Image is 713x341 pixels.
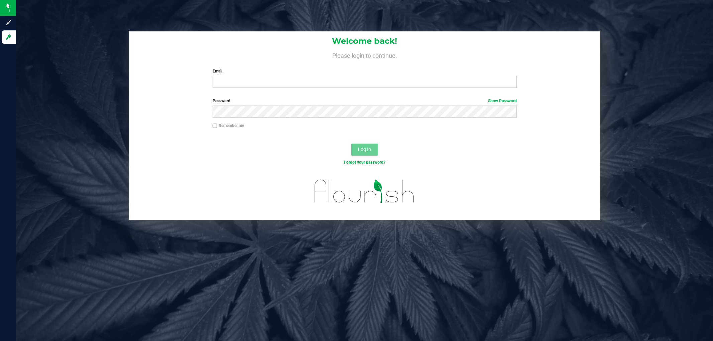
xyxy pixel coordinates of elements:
[5,34,12,40] inline-svg: Log in
[344,160,385,165] a: Forgot your password?
[351,144,378,156] button: Log In
[358,147,371,152] span: Log In
[5,19,12,26] inline-svg: Sign up
[306,172,424,210] img: flourish_logo.svg
[129,51,600,59] h4: Please login to continue.
[213,99,230,103] span: Password
[129,37,600,45] h1: Welcome back!
[488,99,517,103] a: Show Password
[213,123,244,129] label: Remember me
[213,68,517,74] label: Email
[213,124,217,128] input: Remember me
